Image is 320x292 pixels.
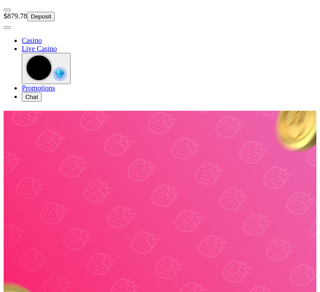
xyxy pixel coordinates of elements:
button: Deposit [27,12,55,21]
span: Casino [22,37,42,44]
button: headphones iconChat [22,92,42,102]
span: Live Casino [22,45,57,52]
a: gift-inverted iconPromotions [22,84,55,92]
span: Chat [25,94,38,100]
button: reward-icon [22,53,71,84]
img: reward-icon [53,67,67,81]
span: Promotions [22,84,55,92]
span: $879.78 [4,12,27,20]
button: menu [4,26,11,29]
a: diamond iconCasino [22,37,42,44]
span: Deposit [31,13,51,20]
button: menu [4,9,11,11]
a: poker-chip iconLive Casino [22,45,57,52]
